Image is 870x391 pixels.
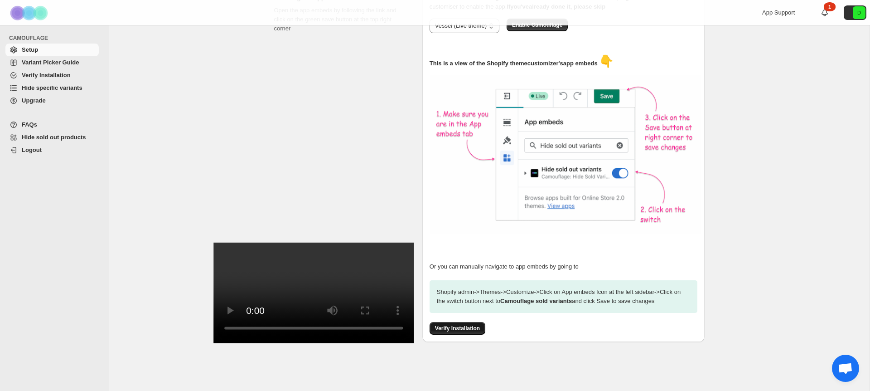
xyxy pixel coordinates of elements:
[22,46,38,53] span: Setup
[435,325,480,332] span: Verify Installation
[9,34,102,42] span: CAMOUFLAGE
[22,134,86,141] span: Hide sold out products
[22,121,37,128] span: FAQs
[274,6,408,330] div: Open the app embeds by following the link and click on the green save button at the top right corner
[820,8,829,17] a: 1
[430,75,701,234] img: camouflage-enable
[430,325,485,332] a: Verify Installation
[762,9,795,16] span: App Support
[430,280,697,313] p: Shopify admin -> Themes -> Customize -> Click on App embeds Icon at the left sidebar -> Click on ...
[5,56,99,69] a: Variant Picker Guide
[5,44,99,56] a: Setup
[500,298,572,304] strong: Camouflage sold variants
[5,82,99,94] a: Hide specific variants
[213,243,414,343] video: Enable Camouflage in theme app embeds
[5,69,99,82] a: Verify Installation
[844,5,866,20] button: Avatar with initials D
[824,2,836,11] div: 1
[22,97,46,104] span: Upgrade
[5,94,99,107] a: Upgrade
[430,322,485,335] button: Verify Installation
[5,131,99,144] a: Hide sold out products
[5,118,99,131] a: FAQs
[22,147,42,153] span: Logout
[832,355,859,382] div: 打開聊天
[857,10,861,15] text: D
[599,54,614,68] span: 👇
[7,0,53,25] img: Camouflage
[507,21,568,28] a: Enable Camouflage
[430,60,598,67] u: This is a view of the Shopify theme customizer's app embeds
[5,144,99,156] a: Logout
[853,6,865,19] span: Avatar with initials D
[22,84,82,91] span: Hide specific variants
[430,262,697,271] p: Or you can manually navigate to app embeds by going to
[22,72,71,78] span: Verify Installation
[22,59,79,66] span: Variant Picker Guide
